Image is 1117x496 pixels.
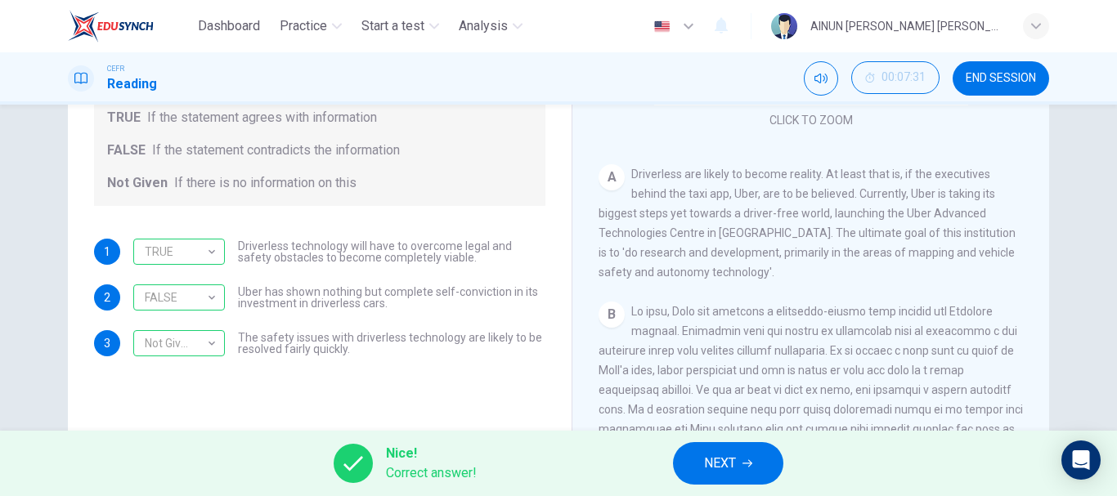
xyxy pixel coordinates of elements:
span: FALSE [107,141,146,160]
span: The safety issues with driverless technology are likely to be resolved fairly quickly. [238,332,545,355]
span: NEXT [704,452,736,475]
span: TRUE [107,108,141,127]
img: EduSynch logo [68,10,154,42]
span: END SESSION [966,72,1036,85]
span: 1 [104,246,110,257]
button: Dashboard [191,11,267,41]
div: Not Given [133,320,219,367]
span: Nice! [386,444,477,463]
span: Start a test [361,16,424,36]
span: 3 [104,337,110,349]
img: en [652,20,672,33]
div: TRUE [133,229,219,275]
span: Practice [280,16,327,36]
span: Driverless technology will have to overcome legal and safety obstacles to become completely viable. [238,240,545,263]
div: FALSE [133,275,219,321]
span: If there is no information on this [174,173,357,193]
button: Practice [273,11,348,41]
button: END SESSION [953,61,1049,96]
button: Start a test [355,11,446,41]
span: 00:07:31 [881,71,926,84]
h1: Reading [107,74,157,94]
div: A [599,164,625,190]
span: If the statement agrees with information [147,108,377,127]
button: NEXT [673,442,783,485]
div: Mute [804,61,838,96]
span: Driverless are likely to become reality. At least that is, if the executives behind the taxi app,... [599,168,1016,279]
span: 2 [104,292,110,303]
span: Not Given [107,173,168,193]
span: Analysis [459,16,508,36]
button: 00:07:31 [851,61,940,94]
span: If the statement contradicts the information [152,141,400,160]
div: Open Intercom Messenger [1061,440,1101,480]
a: EduSynch logo [68,10,191,42]
div: AINUN [PERSON_NAME] [PERSON_NAME] [810,16,1003,36]
div: B [599,302,625,328]
div: Hide [851,61,940,96]
span: Dashboard [198,16,260,36]
span: Correct answer! [386,463,477,483]
button: Analysis [452,11,529,41]
img: Profile picture [771,13,797,39]
span: Uber has shown nothing but complete self-conviction in its investment in driverless cars. [238,286,545,309]
span: CEFR [107,63,124,74]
